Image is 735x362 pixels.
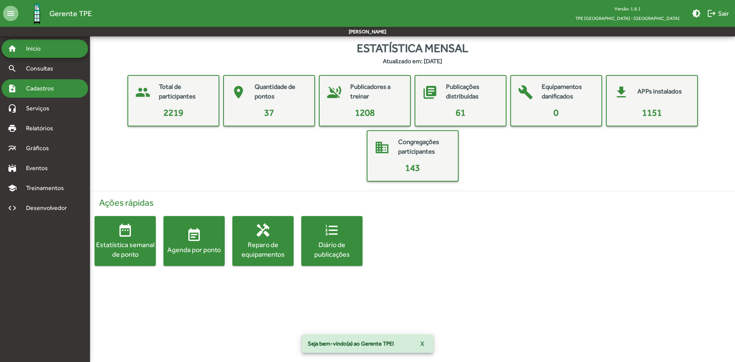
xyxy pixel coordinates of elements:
[8,164,17,173] mat-icon: stadium
[3,6,18,21] mat-icon: menu
[554,107,559,118] span: 0
[692,9,701,18] mat-icon: brightness_medium
[446,82,498,102] mat-card-title: Publicações distribuídas
[642,107,662,118] span: 1151
[355,107,375,118] span: 1208
[8,104,17,113] mat-icon: headset_mic
[163,216,225,266] button: Agenda por ponto
[8,84,17,93] mat-icon: note_add
[21,124,63,133] span: Relatórios
[227,81,250,104] mat-icon: place
[232,216,294,266] button: Reparo de equipamentos
[371,136,394,159] mat-icon: domain
[542,82,594,102] mat-card-title: Equipamentos danificados
[707,7,729,20] span: Sair
[405,162,420,173] span: 143
[418,81,441,104] mat-icon: library_books
[324,223,340,238] mat-icon: format_list_numbered
[49,7,92,20] span: Gerente TPE
[637,87,682,97] mat-card-title: APPs instalados
[8,203,17,213] mat-icon: code
[8,144,17,153] mat-icon: multiline_chart
[21,44,52,53] span: Início
[95,240,156,259] div: Estatística semanal de ponto
[704,7,732,20] button: Sair
[420,337,424,351] span: X
[255,223,271,238] mat-icon: handyman
[21,183,73,193] span: Treinamentos
[131,81,154,104] mat-icon: people
[18,1,92,26] a: Gerente TPE
[569,4,686,13] div: Versão: 1.8.1
[301,216,363,266] button: Diário de publicações
[8,64,17,73] mat-icon: search
[610,81,633,104] mat-icon: get_app
[569,13,686,23] span: TPE [GEOGRAPHIC_DATA] - [GEOGRAPHIC_DATA]
[21,203,76,213] span: Desenvolvedor
[21,64,63,73] span: Consultas
[232,240,294,259] div: Reparo de equipamentos
[21,164,58,173] span: Eventos
[350,82,402,102] mat-card-title: Publicadores a treinar
[159,82,211,102] mat-card-title: Total de participantes
[95,216,156,266] button: Estatística semanal de ponto
[255,82,307,102] mat-card-title: Quantidade de pontos
[21,104,60,113] span: Serviços
[118,223,133,238] mat-icon: date_range
[398,137,450,157] mat-card-title: Congregações participantes
[8,44,17,53] mat-icon: home
[264,107,274,118] span: 37
[414,337,430,351] button: X
[323,81,346,104] mat-icon: voice_over_off
[186,228,202,243] mat-icon: event_note
[383,57,442,66] strong: Atualizado em: [DATE]
[21,84,64,93] span: Cadastros
[24,1,49,26] img: Logo
[163,107,183,118] span: 2219
[95,197,730,208] h4: Ações rápidas
[707,9,716,18] mat-icon: logout
[163,245,225,254] div: Agenda por ponto
[301,240,363,259] div: Diário de publicações
[308,340,394,347] span: Seja bem-vindo(a) ao Gerente TPE!
[8,124,17,133] mat-icon: print
[456,107,465,118] span: 61
[357,39,468,57] span: Estatística mensal
[514,81,537,104] mat-icon: build
[21,144,59,153] span: Gráficos
[8,183,17,193] mat-icon: school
